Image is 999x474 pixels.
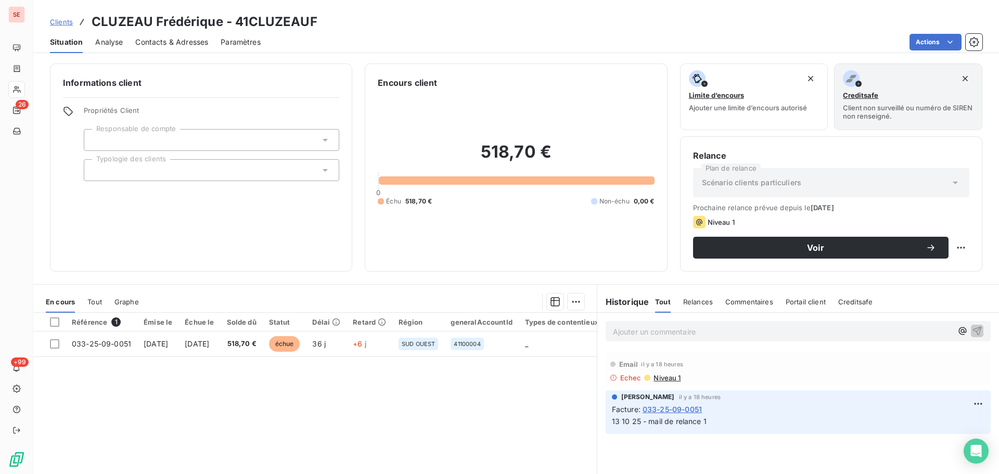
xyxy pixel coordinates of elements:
[114,298,139,306] span: Graphe
[834,63,982,130] button: CreditsafeClient non surveillé ou numéro de SIREN non renseigné.
[185,339,209,348] span: [DATE]
[620,374,642,382] span: Echec
[599,197,630,206] span: Non-échu
[451,318,512,326] div: generalAccountId
[312,318,340,326] div: Délai
[50,37,83,47] span: Situation
[525,318,599,326] div: Types de contentieux
[689,104,807,112] span: Ajouter une limite d’encours autorisé
[702,177,801,188] span: Scénario clients particuliers
[706,244,926,252] span: Voir
[93,135,101,145] input: Ajouter une valeur
[402,341,435,347] span: SUD OUEST
[92,12,317,31] h3: CLUZEAU Frédérique - 41CLUZEAUF
[525,339,528,348] span: _
[227,318,257,326] div: Solde dû
[843,91,878,99] span: Creditsafe
[11,357,29,367] span: +99
[725,298,773,306] span: Commentaires
[786,298,826,306] span: Portail client
[111,317,121,327] span: 1
[50,17,73,27] a: Clients
[843,104,974,120] span: Client non surveillé ou numéro de SIREN non renseigné.
[693,149,969,162] h6: Relance
[378,76,437,89] h6: Encours client
[643,404,702,415] span: 033-25-09-0051
[353,318,386,326] div: Retard
[63,76,339,89] h6: Informations client
[87,298,102,306] span: Tout
[378,142,654,173] h2: 518,70 €
[221,37,261,47] span: Paramètres
[376,188,380,197] span: 0
[910,34,962,50] button: Actions
[454,341,480,347] span: 41100004
[50,18,73,26] span: Clients
[693,203,969,212] span: Prochaine relance prévue depuis le
[84,106,339,121] span: Propriétés Client
[619,360,638,368] span: Email
[655,298,671,306] span: Tout
[46,298,75,306] span: En cours
[680,63,828,130] button: Limite d’encoursAjouter une limite d’encours autorisé
[838,298,873,306] span: Creditsafe
[386,197,401,206] span: Échu
[93,165,101,175] input: Ajouter une valeur
[16,100,29,109] span: 26
[964,439,989,464] div: Open Intercom Messenger
[399,318,438,326] div: Région
[269,336,300,352] span: échue
[269,318,300,326] div: Statut
[811,203,834,212] span: [DATE]
[144,318,172,326] div: Émise le
[612,417,707,426] span: 13 10 25 - mail de relance 1
[353,339,366,348] span: +6 j
[683,298,713,306] span: Relances
[312,339,326,348] span: 36 j
[652,374,681,382] span: Niveau 1
[72,339,131,348] span: 033-25-09-0051
[641,361,683,367] span: il y a 18 heures
[8,6,25,23] div: SE
[693,237,949,259] button: Voir
[679,394,721,400] span: il y a 18 heures
[185,318,214,326] div: Échue le
[405,197,432,206] span: 518,70 €
[634,197,655,206] span: 0,00 €
[689,91,744,99] span: Limite d’encours
[708,218,735,226] span: Niveau 1
[144,339,168,348] span: [DATE]
[621,392,675,402] span: [PERSON_NAME]
[135,37,208,47] span: Contacts & Adresses
[612,404,641,415] span: Facture :
[95,37,123,47] span: Analyse
[8,451,25,468] img: Logo LeanPay
[597,296,649,308] h6: Historique
[227,339,257,349] span: 518,70 €
[72,317,131,327] div: Référence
